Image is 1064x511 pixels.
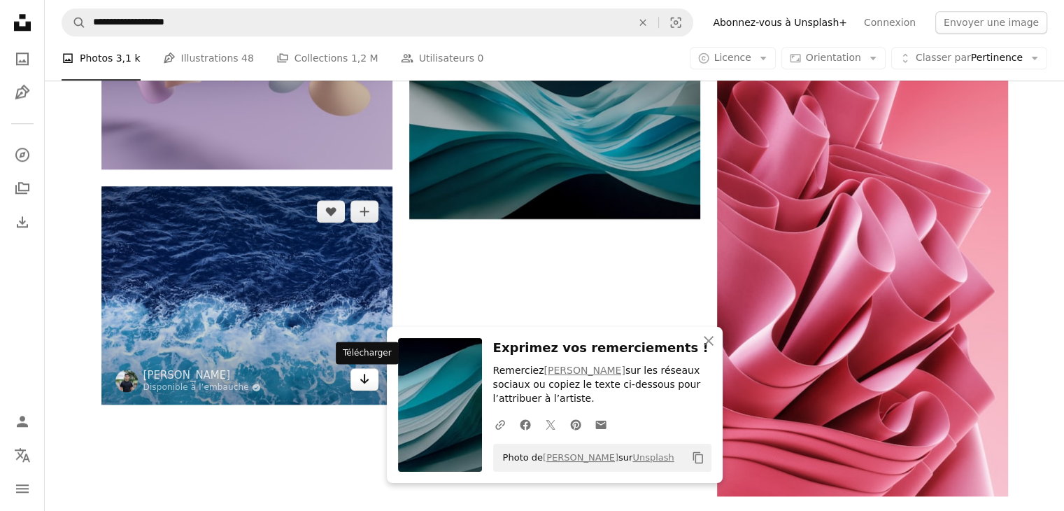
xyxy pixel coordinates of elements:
[891,48,1047,70] button: Classer parPertinence
[690,48,776,70] button: Licence
[409,52,700,219] img: un écran d’ordinateur avec un design ondulé dessus
[543,452,618,463] a: [PERSON_NAME]
[714,52,751,64] span: Licence
[350,368,378,391] a: Télécharger
[350,200,378,223] button: Ajouter à la collection
[496,447,674,469] span: Photo de sur
[806,52,861,64] span: Orientation
[8,441,36,469] button: Langue
[143,368,261,382] a: [PERSON_NAME]
[856,11,924,34] a: Connexion
[62,9,86,36] button: Rechercher sur Unsplash
[493,364,711,406] p: Remerciez sur les réseaux sociaux ou copiez le texte ci-dessous pour l’attribuer à l’artiste.
[659,9,693,36] button: Recherche de visuels
[8,141,36,169] a: Explorer
[317,200,345,223] button: J’aime
[538,410,563,438] a: Partagez-leTwitter
[781,48,886,70] button: Orientation
[8,174,36,202] a: Collections
[8,78,36,106] a: Illustrations
[627,9,658,36] button: Effacer
[563,410,588,438] a: Partagez-lePinterest
[632,452,674,463] a: Unsplash
[62,8,693,36] form: Rechercher des visuels sur tout le site
[477,51,483,66] span: 0
[336,342,399,364] div: Télécharger
[8,407,36,435] a: Connexion / S’inscrire
[276,36,378,81] a: Collections 1,2 M
[513,410,538,438] a: Partagez-leFacebook
[935,11,1047,34] button: Envoyer une image
[101,186,392,405] img: une vue aérienne d’un plan d’eau
[8,45,36,73] a: Photos
[409,129,700,142] a: un écran d’ordinateur avec un design ondulé dessus
[717,231,1008,244] a: Gros plan d’un fond abstrait rose
[115,370,138,392] img: Accéder au profil de Vinayak Sharma
[163,36,254,81] a: Illustrations 48
[493,338,711,358] h3: Exprimez vos remerciements !
[401,36,484,81] a: Utilisateurs 0
[588,410,613,438] a: Partager par mail
[704,11,856,34] a: Abonnez-vous à Unsplash+
[241,51,254,66] span: 48
[351,51,378,66] span: 1,2 M
[101,288,392,301] a: une vue aérienne d’un plan d’eau
[916,52,1023,66] span: Pertinence
[8,208,36,236] a: Historique de téléchargement
[143,382,261,393] a: Disponible à l’embauche
[916,52,971,64] span: Classer par
[8,8,36,39] a: Accueil — Unsplash
[686,446,710,470] button: Copier dans le presse-papier
[8,475,36,503] button: Menu
[544,365,625,376] a: [PERSON_NAME]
